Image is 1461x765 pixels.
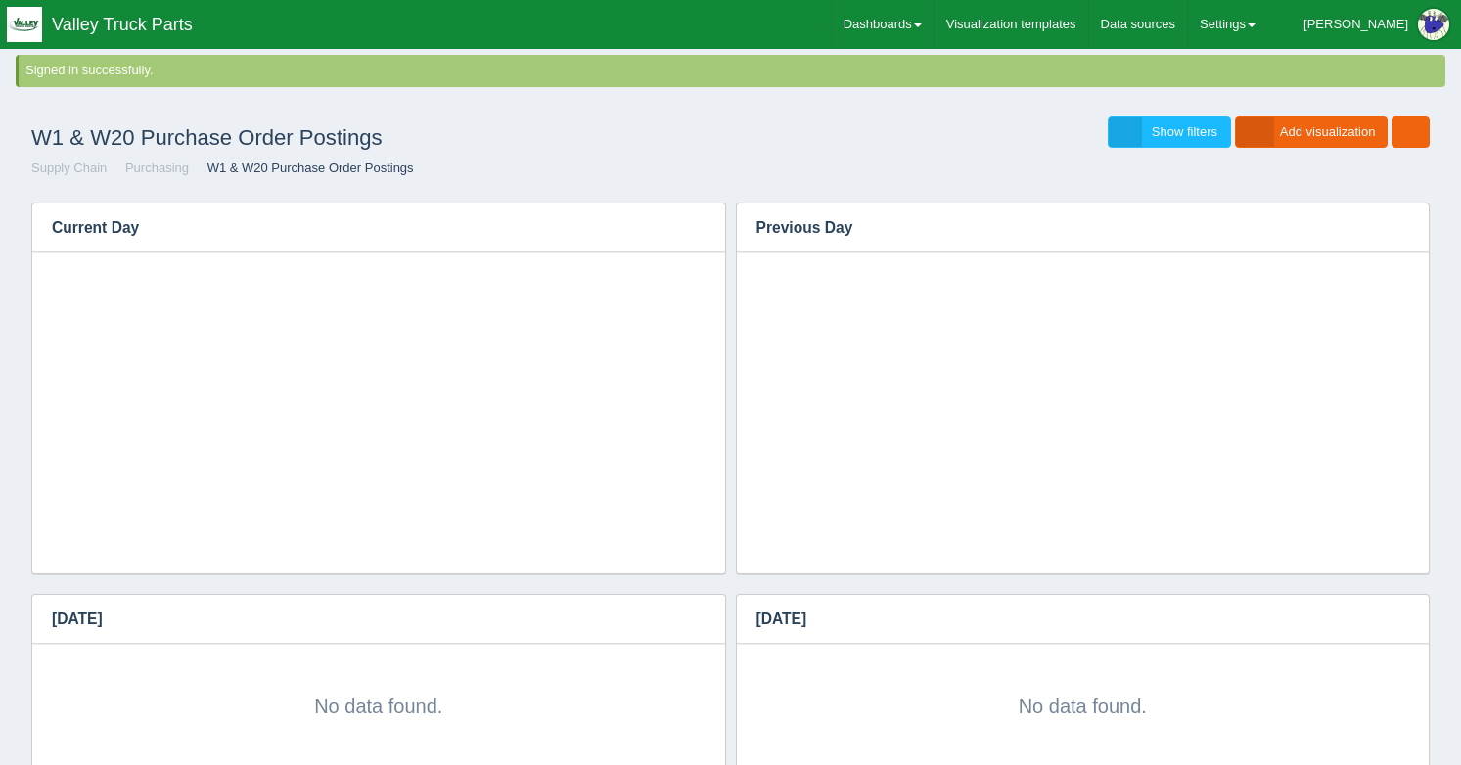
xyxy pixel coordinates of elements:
h3: [DATE] [737,595,1400,644]
div: No data found. [52,663,706,720]
a: Add visualization [1235,116,1389,149]
img: Profile Picture [1418,9,1449,40]
span: Valley Truck Parts [52,15,193,34]
div: [PERSON_NAME] [1303,5,1408,44]
span: Show filters [1152,124,1217,139]
a: Supply Chain [31,160,107,175]
img: q1blfpkbivjhsugxdrfq.png [7,7,42,42]
div: Signed in successfully. [25,62,1441,80]
a: Purchasing [125,160,189,175]
h3: Previous Day [737,203,1370,252]
h1: W1 & W20 Purchase Order Postings [31,116,731,159]
li: W1 & W20 Purchase Order Postings [193,159,414,178]
h3: [DATE] [32,595,696,644]
a: Show filters [1108,116,1231,149]
h3: Current Day [32,203,696,252]
div: No data found. [756,663,1410,720]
